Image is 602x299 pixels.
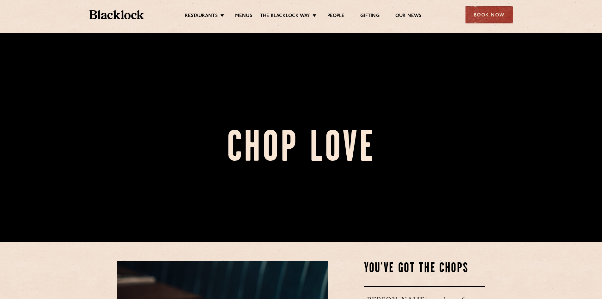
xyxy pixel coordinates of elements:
[235,13,252,20] a: Menus
[360,13,379,20] a: Gifting
[89,10,144,19] img: BL_Textured_Logo-footer-cropped.svg
[395,13,422,20] a: Our News
[185,13,218,20] a: Restaurants
[260,13,310,20] a: The Blacklock Way
[327,13,344,20] a: People
[465,6,513,23] div: Book Now
[364,261,485,277] h2: You've Got The Chops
